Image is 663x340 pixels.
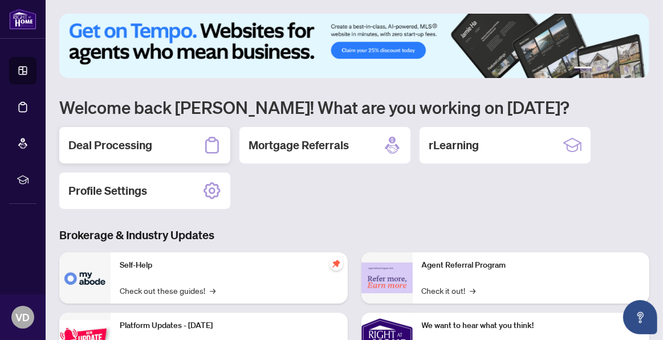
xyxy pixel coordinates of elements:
[633,67,638,71] button: 6
[623,300,657,334] button: Open asap
[422,259,641,272] p: Agent Referral Program
[9,9,36,30] img: logo
[470,284,476,297] span: →
[59,252,111,304] img: Self-Help
[615,67,620,71] button: 4
[249,137,349,153] h2: Mortgage Referrals
[422,284,476,297] a: Check it out!→
[68,137,152,153] h2: Deal Processing
[330,257,343,271] span: pushpin
[120,284,215,297] a: Check out these guides!→
[361,263,413,294] img: Agent Referral Program
[624,67,629,71] button: 5
[120,259,339,272] p: Self-Help
[68,183,147,199] h2: Profile Settings
[597,67,601,71] button: 2
[59,14,649,78] img: Slide 0
[59,227,649,243] h3: Brokerage & Industry Updates
[120,319,339,332] p: Platform Updates - [DATE]
[16,309,30,325] span: VD
[606,67,611,71] button: 3
[574,67,592,71] button: 1
[210,284,215,297] span: →
[429,137,479,153] h2: rLearning
[59,96,649,118] h1: Welcome back [PERSON_NAME]! What are you working on [DATE]?
[422,319,641,332] p: We want to hear what you think!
